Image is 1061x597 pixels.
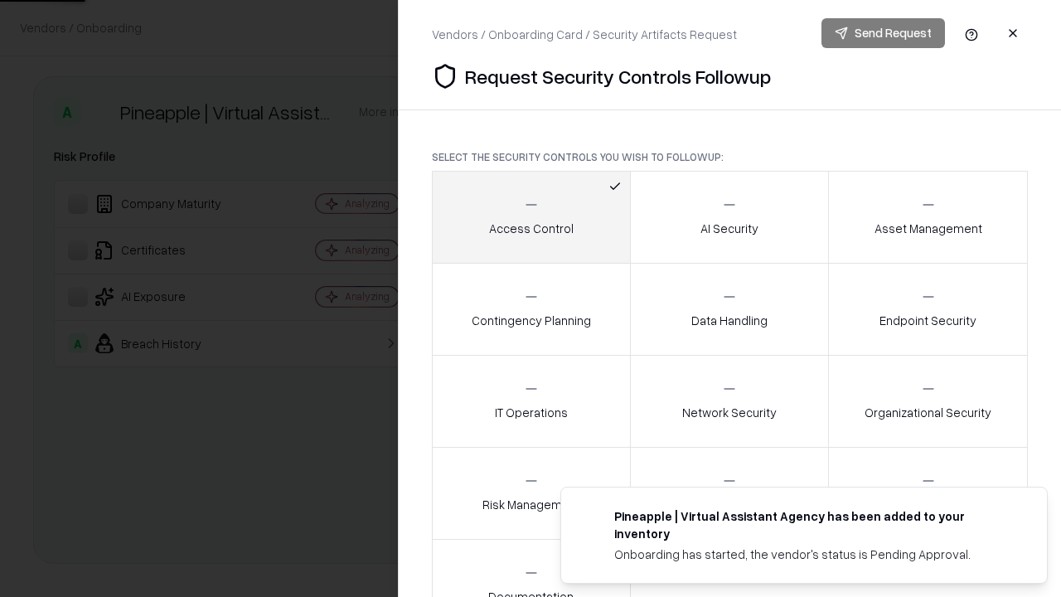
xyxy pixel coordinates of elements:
[432,263,631,356] button: Contingency Planning
[828,447,1028,540] button: Threat Management
[614,507,1007,542] div: Pineapple | Virtual Assistant Agency has been added to your inventory
[630,171,830,264] button: AI Security
[865,404,991,421] p: Organizational Security
[828,355,1028,448] button: Organizational Security
[581,507,601,527] img: trypineapple.com
[691,312,768,329] p: Data Handling
[700,220,758,237] p: AI Security
[482,496,580,513] p: Risk Management
[630,263,830,356] button: Data Handling
[465,63,771,90] p: Request Security Controls Followup
[432,355,631,448] button: IT Operations
[432,171,631,264] button: Access Control
[630,447,830,540] button: Security Incidents
[879,312,976,329] p: Endpoint Security
[614,546,1007,563] div: Onboarding has started, the vendor's status is Pending Approval.
[828,171,1028,264] button: Asset Management
[432,447,631,540] button: Risk Management
[682,404,777,421] p: Network Security
[495,404,568,421] p: IT Operations
[874,220,982,237] p: Asset Management
[630,355,830,448] button: Network Security
[828,263,1028,356] button: Endpoint Security
[432,26,737,43] div: Vendors / Onboarding Card / Security Artifacts Request
[432,150,1028,164] p: Select the security controls you wish to followup:
[472,312,591,329] p: Contingency Planning
[489,220,574,237] p: Access Control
